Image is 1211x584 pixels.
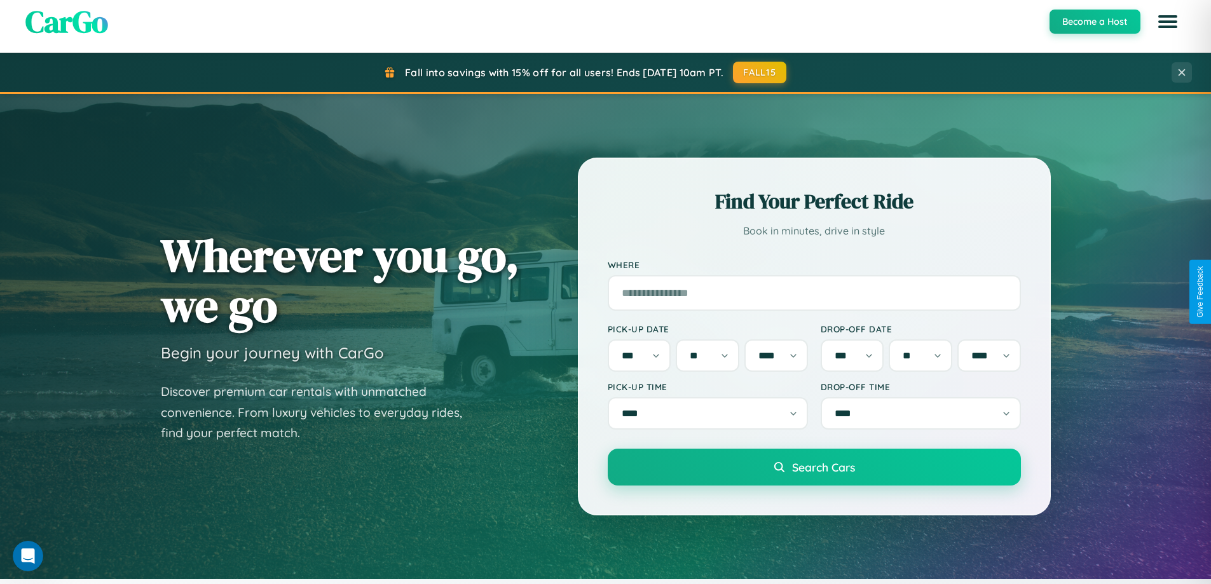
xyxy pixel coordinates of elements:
h3: Begin your journey with CarGo [161,343,384,362]
div: Give Feedback [1196,266,1205,318]
button: Open menu [1150,4,1186,39]
label: Pick-up Date [608,323,808,334]
label: Where [608,259,1021,270]
p: Book in minutes, drive in style [608,222,1021,240]
span: CarGo [25,1,108,43]
h1: Wherever you go, we go [161,230,519,330]
label: Pick-up Time [608,381,808,392]
span: Search Cars [792,460,855,474]
p: Discover premium car rentals with unmatched convenience. From luxury vehicles to everyday rides, ... [161,381,479,444]
label: Drop-off Date [821,323,1021,334]
span: Fall into savings with 15% off for all users! Ends [DATE] 10am PT. [405,66,723,79]
label: Drop-off Time [821,381,1021,392]
button: FALL15 [733,62,786,83]
iframe: Intercom live chat [13,541,43,571]
h2: Find Your Perfect Ride [608,187,1021,215]
button: Become a Host [1050,10,1140,34]
button: Search Cars [608,449,1021,486]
